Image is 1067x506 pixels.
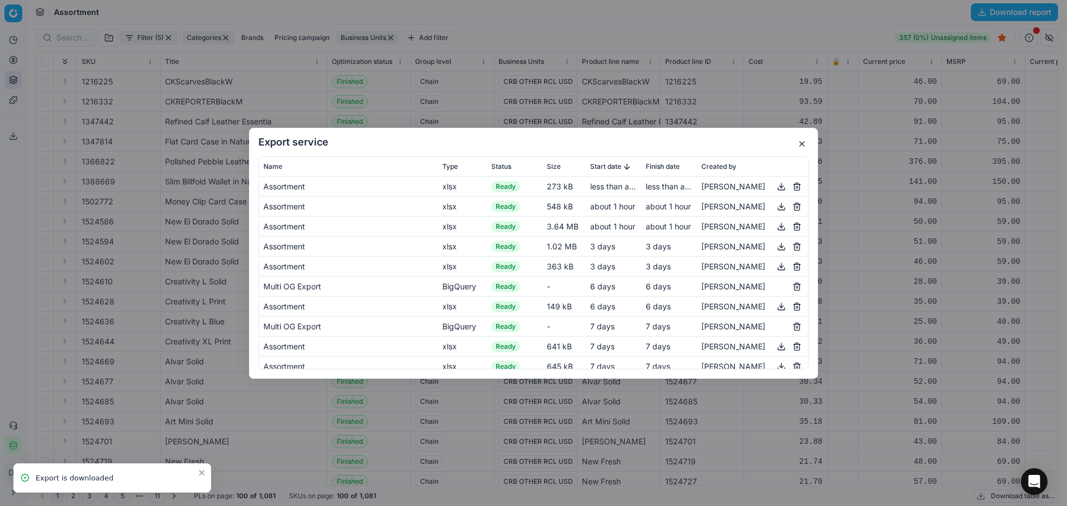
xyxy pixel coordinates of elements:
div: [PERSON_NAME] [701,239,804,253]
div: 641 kB [547,340,581,352]
div: [PERSON_NAME] [701,319,804,333]
span: about 1 hour [646,201,691,211]
div: Assortment [263,340,433,352]
span: Ready [491,241,520,252]
div: Assortment [263,181,433,192]
span: 7 days [590,321,615,330]
span: about 1 hour [590,201,635,211]
div: xlsx [442,201,482,212]
div: Multi OG Export [263,280,433,292]
div: Assortment [263,360,433,372]
span: 7 days [646,321,670,330]
span: 3 days [646,241,671,251]
div: 3.64 MB [547,221,581,232]
span: 7 days [590,341,615,350]
span: Ready [491,201,520,212]
div: 363 kB [547,260,581,272]
span: 6 days [590,301,615,310]
div: [PERSON_NAME] [701,179,804,193]
span: Type [442,162,458,171]
span: Ready [491,321,520,332]
div: Assortment [263,241,433,252]
div: xlsx [442,300,482,312]
div: [PERSON_NAME] [701,359,804,373]
span: Ready [491,341,520,352]
span: Ready [491,361,520,372]
div: Assortment [263,300,433,312]
span: 7 days [590,361,615,370]
div: 273 kB [547,181,581,192]
span: 3 days [590,241,615,251]
div: xlsx [442,360,482,372]
div: 645 kB [547,360,581,372]
div: BigQuery [442,280,482,292]
span: Ready [491,301,520,312]
div: [PERSON_NAME] [701,299,804,313]
span: 7 days [646,361,670,370]
div: Assortment [263,201,433,212]
div: xlsx [442,260,482,272]
span: Name [263,162,282,171]
div: 149 kB [547,300,581,312]
div: Multi OG Export [263,320,433,332]
span: 6 days [646,281,671,290]
div: Assortment [263,221,433,232]
div: xlsx [442,241,482,252]
div: xlsx [442,340,482,352]
div: 548 kB [547,201,581,212]
span: 7 days [646,341,670,350]
span: 3 days [590,261,615,270]
span: Ready [491,281,520,292]
span: Finish date [646,162,680,171]
div: 1.02 MB [547,241,581,252]
span: Ready [491,181,520,192]
span: Created by [701,162,736,171]
span: 6 days [590,281,615,290]
div: xlsx [442,181,482,192]
h2: Export service [258,137,809,147]
span: Status [491,162,511,171]
span: Ready [491,261,520,272]
span: Ready [491,221,520,232]
span: less than a minute [590,181,656,191]
div: [PERSON_NAME] [701,219,804,233]
div: [PERSON_NAME] [701,259,804,273]
button: Sorted by Start date descending [621,161,632,172]
div: Assortment [263,260,433,272]
span: about 1 hour [590,221,635,231]
span: about 1 hour [646,221,691,231]
div: [PERSON_NAME] [701,279,804,293]
div: - [547,280,581,292]
div: [PERSON_NAME] [701,339,804,353]
span: Start date [590,162,621,171]
span: less than a minute [646,181,711,191]
span: Size [547,162,561,171]
div: [PERSON_NAME] [701,199,804,213]
div: BigQuery [442,320,482,332]
div: xlsx [442,221,482,232]
span: 6 days [646,301,671,310]
div: - [547,320,581,332]
span: 3 days [646,261,671,270]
